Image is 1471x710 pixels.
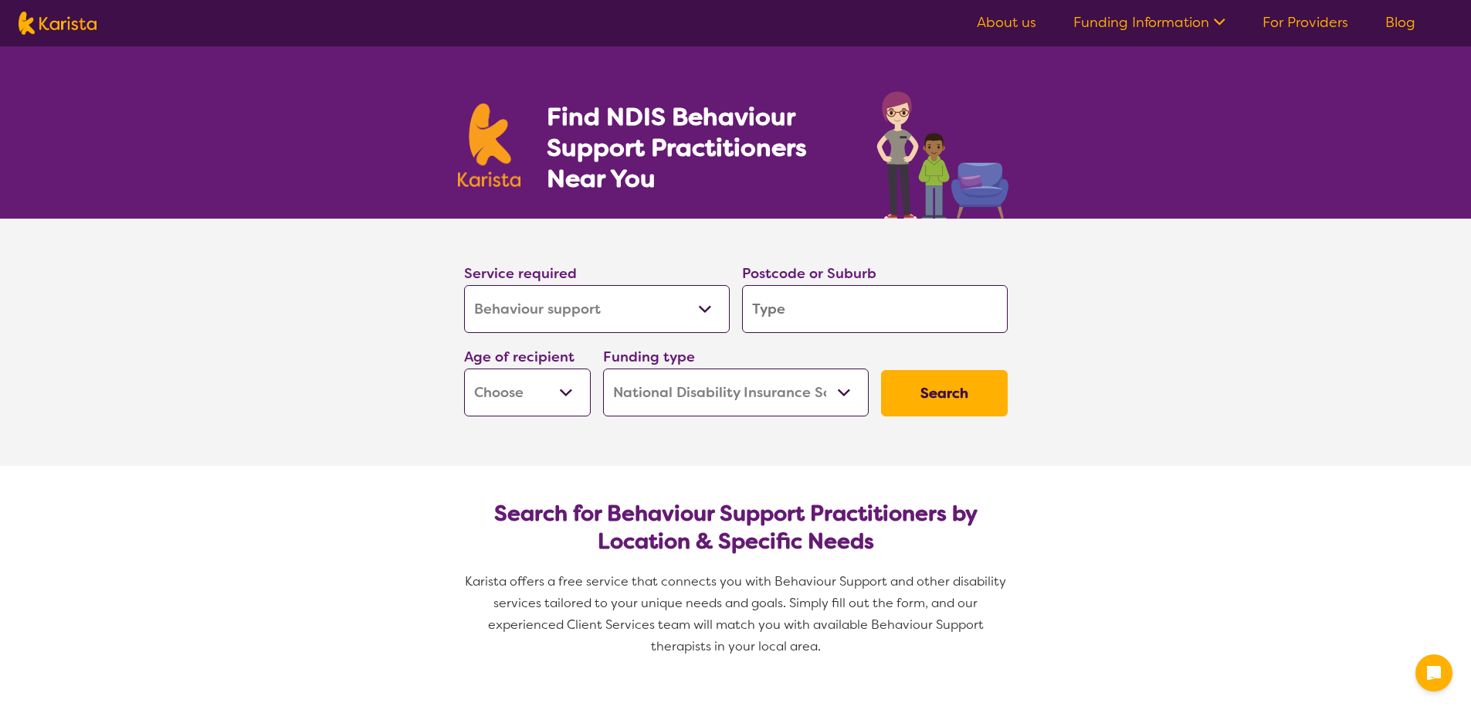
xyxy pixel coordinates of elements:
[458,104,521,187] img: Karista logo
[1263,13,1348,32] a: For Providers
[458,571,1014,657] p: Karista offers a free service that connects you with Behaviour Support and other disability servi...
[742,264,876,283] label: Postcode or Suburb
[1385,13,1415,32] a: Blog
[873,83,1014,219] img: behaviour-support
[464,264,577,283] label: Service required
[1073,13,1225,32] a: Funding Information
[476,500,995,555] h2: Search for Behaviour Support Practitioners by Location & Specific Needs
[881,370,1008,416] button: Search
[19,12,97,35] img: Karista logo
[977,13,1036,32] a: About us
[603,348,695,366] label: Funding type
[742,285,1008,333] input: Type
[464,348,575,366] label: Age of recipient
[547,101,846,194] h1: Find NDIS Behaviour Support Practitioners Near You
